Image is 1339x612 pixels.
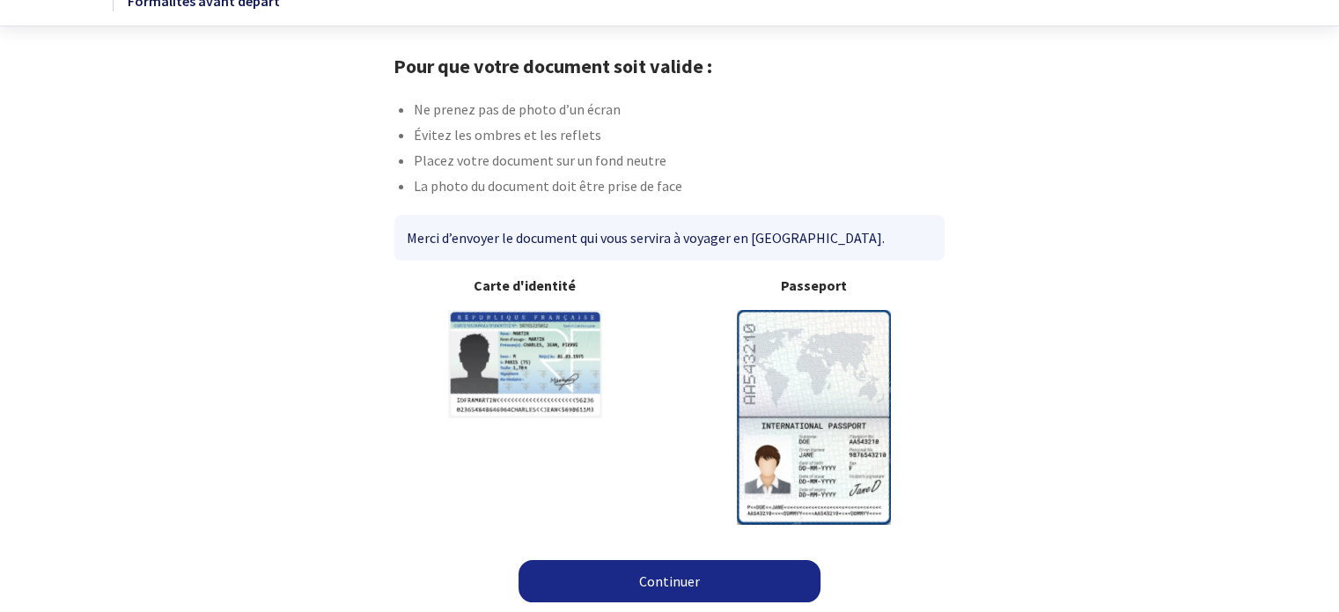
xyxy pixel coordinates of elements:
[394,55,945,77] h1: Pour que votre document soit valide :
[414,150,945,175] li: Placez votre document sur un fond neutre
[737,310,891,524] img: illuPasseport.svg
[394,275,656,296] b: Carte d'identité
[414,175,945,201] li: La photo du document doit être prise de face
[519,560,820,602] a: Continuer
[414,99,945,124] li: Ne prenez pas de photo d’un écran
[394,215,945,261] div: Merci d’envoyer le document qui vous servira à voyager en [GEOGRAPHIC_DATA].
[414,124,945,150] li: Évitez les ombres et les reflets
[684,275,945,296] b: Passeport
[448,310,602,418] img: illuCNI.svg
